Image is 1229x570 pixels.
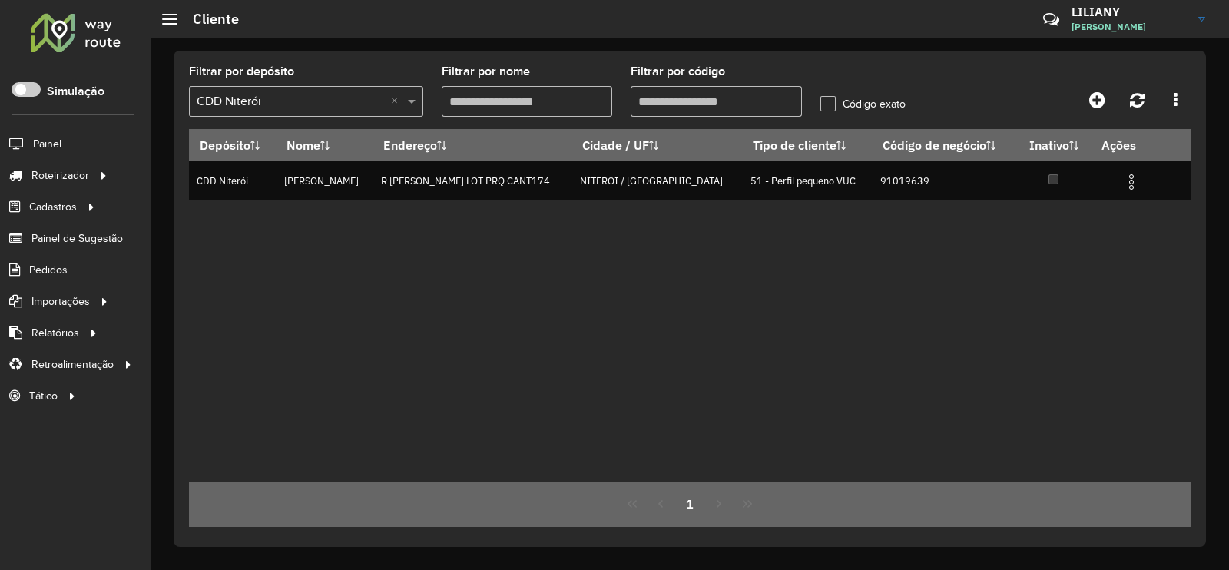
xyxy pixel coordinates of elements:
span: Retroalimentação [31,356,114,373]
th: Ações [1092,129,1184,161]
span: [PERSON_NAME] [1072,20,1187,34]
span: Relatórios [31,325,79,341]
span: Tático [29,388,58,404]
td: 51 - Perfil pequeno VUC [742,161,872,200]
span: Clear all [391,92,404,111]
label: Filtrar por nome [442,62,530,81]
button: 1 [675,489,704,519]
td: NITEROI / [GEOGRAPHIC_DATA] [571,161,742,200]
th: Tipo de cliente [742,129,872,161]
th: Depósito [189,129,276,161]
span: Cadastros [29,199,77,215]
th: Endereço [373,129,572,161]
span: Roteirizador [31,167,89,184]
th: Inativo [1016,129,1092,161]
td: [PERSON_NAME] [276,161,373,200]
h3: LILIANY [1072,5,1187,19]
th: Cidade / UF [571,129,742,161]
td: CDD Niterói [189,161,276,200]
span: Importações [31,293,90,310]
td: R [PERSON_NAME] LOT PRQ CANT174 [373,161,572,200]
span: Pedidos [29,262,68,278]
td: 91019639 [873,161,1016,200]
span: Painel de Sugestão [31,230,123,247]
th: Código de negócio [873,129,1016,161]
label: Filtrar por depósito [189,62,294,81]
label: Simulação [47,82,104,101]
a: Contato Rápido [1035,3,1068,36]
label: Código exato [820,96,906,112]
th: Nome [276,129,373,161]
h2: Cliente [177,11,239,28]
span: Painel [33,136,61,152]
label: Filtrar por código [631,62,725,81]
